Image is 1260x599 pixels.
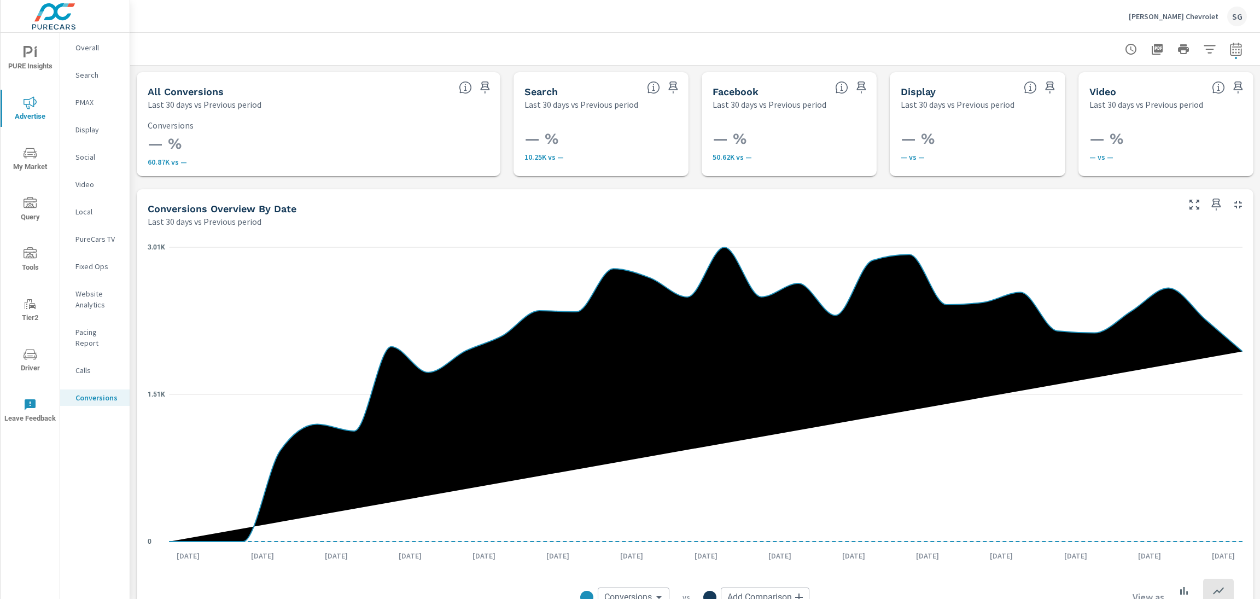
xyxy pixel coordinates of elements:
p: Last 30 days vs Previous period [524,98,638,111]
span: Save this to your personalized report [1041,79,1059,96]
h3: — % [713,130,866,148]
span: Tier2 [4,298,56,324]
p: Website Analytics [75,288,121,310]
p: Last 30 days vs Previous period [1089,98,1203,111]
p: Calls [75,365,121,376]
h5: All Conversions [148,86,224,97]
div: Website Analytics [60,286,130,313]
p: Last 30 days vs Previous period [713,98,826,111]
p: [DATE] [687,550,725,561]
div: Overall [60,39,130,56]
button: Apply Filters [1199,38,1221,60]
div: SG [1227,7,1247,26]
p: Pacing Report [75,327,121,348]
p: [DATE] [169,550,207,561]
p: [DATE] [1204,550,1242,561]
div: nav menu [1,33,60,435]
h3: — % [148,135,489,153]
span: Query [4,197,56,224]
text: 0 [148,538,151,545]
p: [DATE] [317,550,355,561]
div: Fixed Ops [60,258,130,275]
p: 60,869 vs — [148,158,489,166]
p: [DATE] [908,550,947,561]
div: Pacing Report [60,324,130,351]
span: Display Conversions include Actions, Leads and Unmapped Conversions [1024,81,1037,94]
p: Search [75,69,121,80]
p: PMAX [75,97,121,108]
button: Minimize Widget [1229,196,1247,213]
p: Last 30 days vs Previous period [148,98,261,111]
p: — vs — [901,153,1054,161]
p: PureCars TV [75,234,121,245]
p: [DATE] [243,550,282,561]
p: [DATE] [612,550,651,561]
button: Select Date Range [1225,38,1247,60]
text: 3.01K [148,243,165,251]
p: [DATE] [391,550,429,561]
h5: Conversions Overview By Date [148,203,296,214]
div: PureCars TV [60,231,130,247]
p: Conversions [75,392,121,403]
p: 50,617 vs — [713,153,866,161]
div: Social [60,149,130,165]
p: Conversions [148,120,489,130]
span: Save this to your personalized report [664,79,682,96]
h5: Facebook [713,86,759,97]
span: Search Conversions include Actions, Leads and Unmapped Conversions. [647,81,660,94]
button: Make Fullscreen [1186,196,1203,213]
p: Overall [75,42,121,53]
h3: — % [1089,130,1242,148]
span: Save this to your personalized report [476,79,494,96]
button: "Export Report to PDF" [1146,38,1168,60]
div: Conversions [60,389,130,406]
p: [DATE] [1130,550,1169,561]
p: [DATE] [761,550,799,561]
span: Video Conversions include Actions, Leads and Unmapped Conversions [1212,81,1225,94]
span: All conversions reported from Facebook with duplicates filtered out [835,81,848,94]
span: Save this to your personalized report [1229,79,1247,96]
h3: — % [901,130,1054,148]
p: — vs — [1089,153,1242,161]
p: Local [75,206,121,217]
span: Advertise [4,96,56,123]
span: Save this to your personalized report [1207,196,1225,213]
p: Fixed Ops [75,261,121,272]
p: Last 30 days vs Previous period [901,98,1014,111]
p: [DATE] [835,550,873,561]
p: Video [75,179,121,190]
span: My Market [4,147,56,173]
p: Display [75,124,121,135]
span: All Conversions include Actions, Leads and Unmapped Conversions [459,81,472,94]
span: Tools [4,247,56,274]
p: 10,252 vs — [524,153,678,161]
span: Leave Feedback [4,398,56,425]
div: Local [60,203,130,220]
span: PURE Insights [4,46,56,73]
p: [DATE] [1057,550,1095,561]
p: Last 30 days vs Previous period [148,215,261,228]
h5: Display [901,86,936,97]
span: Save this to your personalized report [853,79,870,96]
div: PMAX [60,94,130,111]
h5: Video [1089,86,1116,97]
div: Calls [60,362,130,379]
p: Social [75,152,121,162]
h3: — % [524,130,678,148]
p: [DATE] [465,550,503,561]
text: 1.51K [148,391,165,398]
p: [DATE] [539,550,577,561]
p: [PERSON_NAME] Chevrolet [1129,11,1218,21]
div: Display [60,121,130,138]
p: [DATE] [982,550,1020,561]
div: Search [60,67,130,83]
div: Video [60,176,130,193]
button: Print Report [1172,38,1194,60]
h5: Search [524,86,558,97]
span: Driver [4,348,56,375]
